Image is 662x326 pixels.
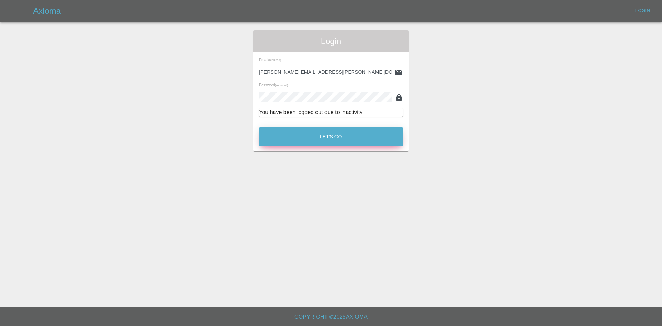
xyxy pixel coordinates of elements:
button: Let's Go [259,127,403,146]
h5: Axioma [33,6,61,17]
h6: Copyright © 2025 Axioma [6,312,656,322]
small: (required) [268,59,281,62]
div: You have been logged out due to inactivity [259,108,403,117]
span: Password [259,83,288,87]
a: Login [632,6,654,16]
span: Login [259,36,403,47]
small: (required) [275,84,288,87]
span: Email [259,58,281,62]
